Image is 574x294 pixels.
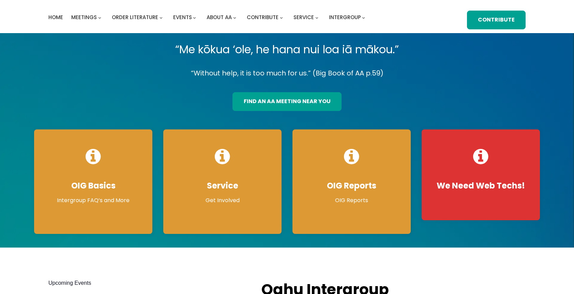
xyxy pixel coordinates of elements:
span: Intergroup [329,14,361,21]
a: Home [48,13,63,22]
a: Meetings [71,13,97,22]
h4: OIG Basics [41,181,146,191]
nav: Intergroup [48,13,367,22]
a: Contribute [247,13,278,22]
span: Service [293,14,314,21]
a: About AA [207,13,232,22]
p: “Without help, it is too much for us.” (Big Book of AA p.59) [29,67,545,79]
button: Service submenu [315,16,318,19]
h4: OIG Reports [299,181,404,191]
span: Order Literature [112,14,158,21]
p: Get Involved [170,196,275,205]
button: Contribute submenu [280,16,283,19]
a: Intergroup [329,13,361,22]
p: “Me kōkua ‘ole, he hana nui loa iā mākou.” [29,40,545,59]
p: OIG Reports [299,196,404,205]
h4: Service [170,181,275,191]
button: Meetings submenu [98,16,101,19]
h4: We Need Web Techs! [428,181,533,191]
span: Contribute [247,14,278,21]
button: Intergroup submenu [362,16,365,19]
h2: Upcoming Events [48,279,248,287]
a: Events [173,13,192,22]
button: About AA submenu [233,16,236,19]
span: Meetings [71,14,97,21]
a: find an aa meeting near you [232,92,341,111]
span: Home [48,14,63,21]
span: About AA [207,14,232,21]
a: Service [293,13,314,22]
span: Events [173,14,192,21]
a: Contribute [467,11,526,29]
p: Intergroup FAQ’s and More [41,196,146,205]
button: Order Literature submenu [160,16,163,19]
button: Events submenu [193,16,196,19]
